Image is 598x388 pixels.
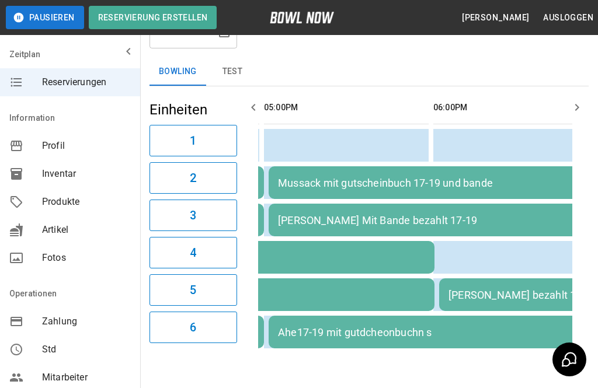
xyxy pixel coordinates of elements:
h6: 3 [190,206,196,225]
div: Heuß Kindergeb. 2x 16-18 [107,289,425,301]
span: Std [42,342,131,356]
div: Heuß Kindergeb. 2x 16-18 [107,251,425,264]
div: inventory tabs [149,58,589,86]
button: Ausloggen [538,7,598,29]
div: [PERSON_NAME] Mit Bande bezahlt 17-19 [278,214,596,226]
span: Artikel [42,223,131,237]
button: [PERSON_NAME] [457,7,534,29]
button: Pausieren [6,6,84,29]
button: test [206,58,259,86]
h6: 4 [190,243,196,262]
h6: 1 [190,131,196,150]
h5: Einheiten [149,100,237,119]
h6: 2 [190,169,196,187]
button: Bowling [149,58,206,86]
button: 1 [149,125,237,156]
span: Fotos [42,251,131,265]
span: Profil [42,139,131,153]
div: Mussack mit gutscheinbuch 17-19 und bande [278,177,596,189]
button: 3 [149,200,237,231]
button: Reservierung erstellen [89,6,217,29]
button: 2 [149,162,237,194]
span: Inventar [42,167,131,181]
button: 4 [149,237,237,268]
button: 6 [149,312,237,343]
span: Zahlung [42,314,131,328]
div: Ahe17-19 mit gutdcheonbuchn s [278,326,596,338]
span: Produkte [42,195,131,209]
img: logo [270,12,334,23]
h6: 6 [190,318,196,337]
h6: 5 [190,281,196,299]
span: Mitarbeiter [42,370,131,384]
span: Reservierungen [42,75,131,89]
button: 5 [149,274,237,306]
